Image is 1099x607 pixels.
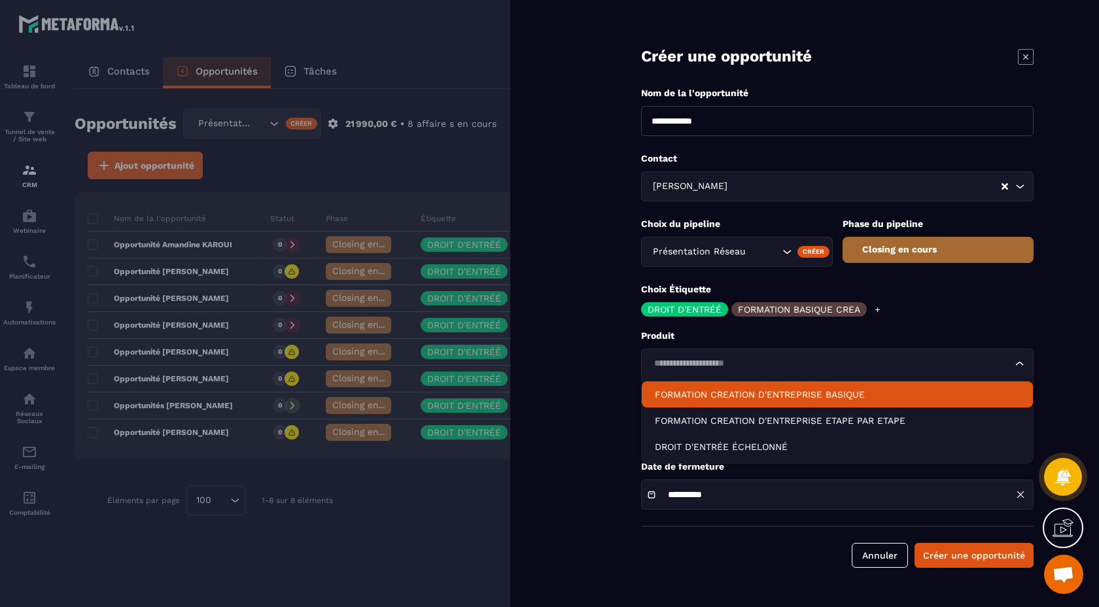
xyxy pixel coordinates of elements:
span: [PERSON_NAME] [650,179,730,194]
a: Ouvrir le chat [1044,555,1083,594]
p: Créer une opportunité [641,46,812,67]
div: Search for option [641,237,833,267]
button: Créer une opportunité [915,543,1034,568]
input: Search for option [730,179,1000,194]
button: Clear Selected [1002,182,1008,192]
p: FORMATION CREATION D'ENTREPRISE BASIQUE [655,388,1020,401]
p: Nom de la l'opportunité [641,87,1034,99]
p: DROIT D'ENTRÉÉ [648,305,722,314]
input: Search for option [650,356,1012,371]
button: Annuler [852,543,908,568]
p: Phase du pipeline [843,218,1034,230]
p: Choix du pipeline [641,218,833,230]
p: FORMATION BASIQUE CREA [738,305,860,314]
p: DROIT D'ENTRÉE ÉCHELONNÉ [655,440,1020,453]
p: FORMATION CREATION D'ENTREPRISE ETAPE PAR ETAPE [655,414,1020,427]
div: Search for option [641,349,1034,379]
div: Créer [797,246,829,258]
p: Choix Étiquette [641,283,1034,296]
input: Search for option [748,245,779,259]
p: Produit [641,330,1034,342]
div: Search for option [641,171,1034,201]
span: Présentation Réseau [650,245,748,259]
p: Date de fermeture [641,460,1034,473]
p: Contact [641,152,1034,165]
